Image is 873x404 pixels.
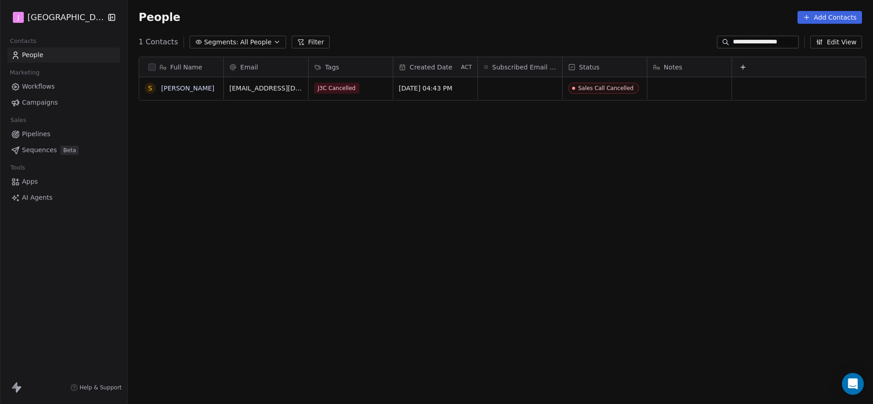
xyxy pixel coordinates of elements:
[22,129,50,139] span: Pipelines
[240,37,271,47] span: All People
[27,11,104,23] span: [GEOGRAPHIC_DATA]
[139,11,180,24] span: People
[393,57,477,77] div: Created DateACT
[22,82,55,91] span: Workflows
[22,98,58,107] span: Campaigns
[139,77,224,391] div: grid
[22,193,53,202] span: AI Agents
[478,57,562,77] div: Subscribed Email Categories
[842,373,864,395] div: Open Intercom Messenger
[7,127,120,142] a: Pipelines
[325,63,339,72] span: Tags
[797,11,862,24] button: Add Contacts
[204,37,239,47] span: Segments:
[664,63,682,72] span: Notes
[148,84,152,93] div: S
[309,57,393,77] div: Tags
[314,83,359,94] span: J3C Cancelled
[410,63,452,72] span: Created Date
[7,190,120,205] a: AI Agents
[224,57,308,77] div: Email
[810,36,862,48] button: Edit View
[492,63,557,72] span: Subscribed Email Categories
[60,146,79,155] span: Beta
[461,64,472,71] span: ACT
[7,95,120,110] a: Campaigns
[6,66,43,80] span: Marketing
[139,57,223,77] div: Full Name
[17,13,19,22] span: J
[7,79,120,94] a: Workflows
[22,177,38,186] span: Apps
[170,63,202,72] span: Full Name
[11,10,101,25] button: J[GEOGRAPHIC_DATA]
[6,161,29,175] span: Tools
[161,85,214,92] a: [PERSON_NAME]
[80,384,122,391] span: Help & Support
[22,50,43,60] span: People
[292,36,330,48] button: Filter
[647,57,732,77] div: Notes
[563,57,647,77] div: Status
[578,85,634,91] div: Sales Call Cancelled
[579,63,600,72] span: Status
[7,48,120,63] a: People
[7,143,120,158] a: SequencesBeta
[7,174,120,189] a: Apps
[240,63,258,72] span: Email
[22,145,57,155] span: Sequences
[229,84,303,93] span: [EMAIL_ADDRESS][DOMAIN_NAME]
[224,77,867,391] div: grid
[70,384,122,391] a: Help & Support
[139,37,178,48] span: 1 Contacts
[6,34,40,48] span: Contacts
[6,113,30,127] span: Sales
[399,84,472,93] span: [DATE] 04:43 PM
